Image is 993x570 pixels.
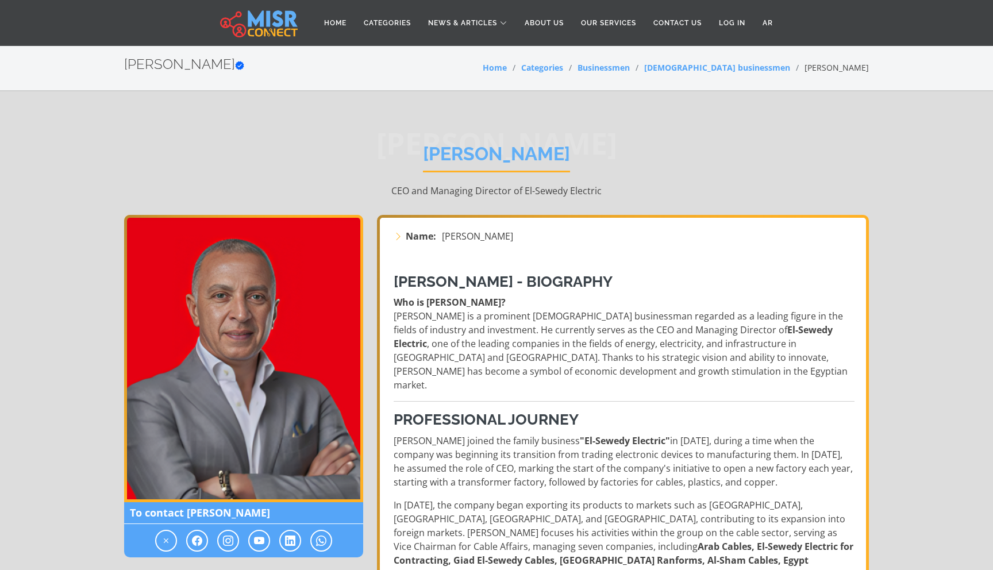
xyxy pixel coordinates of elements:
[572,12,645,34] a: Our Services
[124,502,363,524] span: To contact [PERSON_NAME]
[428,18,497,28] span: News & Articles
[442,229,513,243] span: [PERSON_NAME]
[394,323,833,350] strong: El-Sewedy Electric
[124,184,869,198] p: CEO and Managing Director of El-Sewedy Electric
[394,273,855,291] h3: [PERSON_NAME] - Biography
[315,12,355,34] a: Home
[483,62,507,73] a: Home
[580,434,670,447] strong: "El-Sewedy Electric"
[578,62,630,73] a: Businessmen
[710,12,754,34] a: Log in
[423,143,570,172] h1: [PERSON_NAME]
[419,12,516,34] a: News & Articles
[754,12,782,34] a: AR
[355,12,419,34] a: Categories
[516,12,572,34] a: About Us
[394,296,506,309] strong: Who is [PERSON_NAME]?
[124,215,363,502] img: Ahmed El Sewedy
[124,56,244,73] h2: [PERSON_NAME]
[790,61,869,74] li: [PERSON_NAME]
[521,62,563,73] a: Categories
[394,411,855,429] h3: Professional Journey
[394,434,855,489] p: [PERSON_NAME] joined the family business in [DATE], during a time when the company was beginning ...
[406,229,436,243] strong: Name:
[645,12,710,34] a: Contact Us
[235,61,244,70] svg: Verified account
[644,62,790,73] a: [DEMOGRAPHIC_DATA] businessmen
[220,9,297,37] img: main.misr_connect
[394,295,855,392] p: [PERSON_NAME] is a prominent [DEMOGRAPHIC_DATA] businessman regarded as a leading figure in the f...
